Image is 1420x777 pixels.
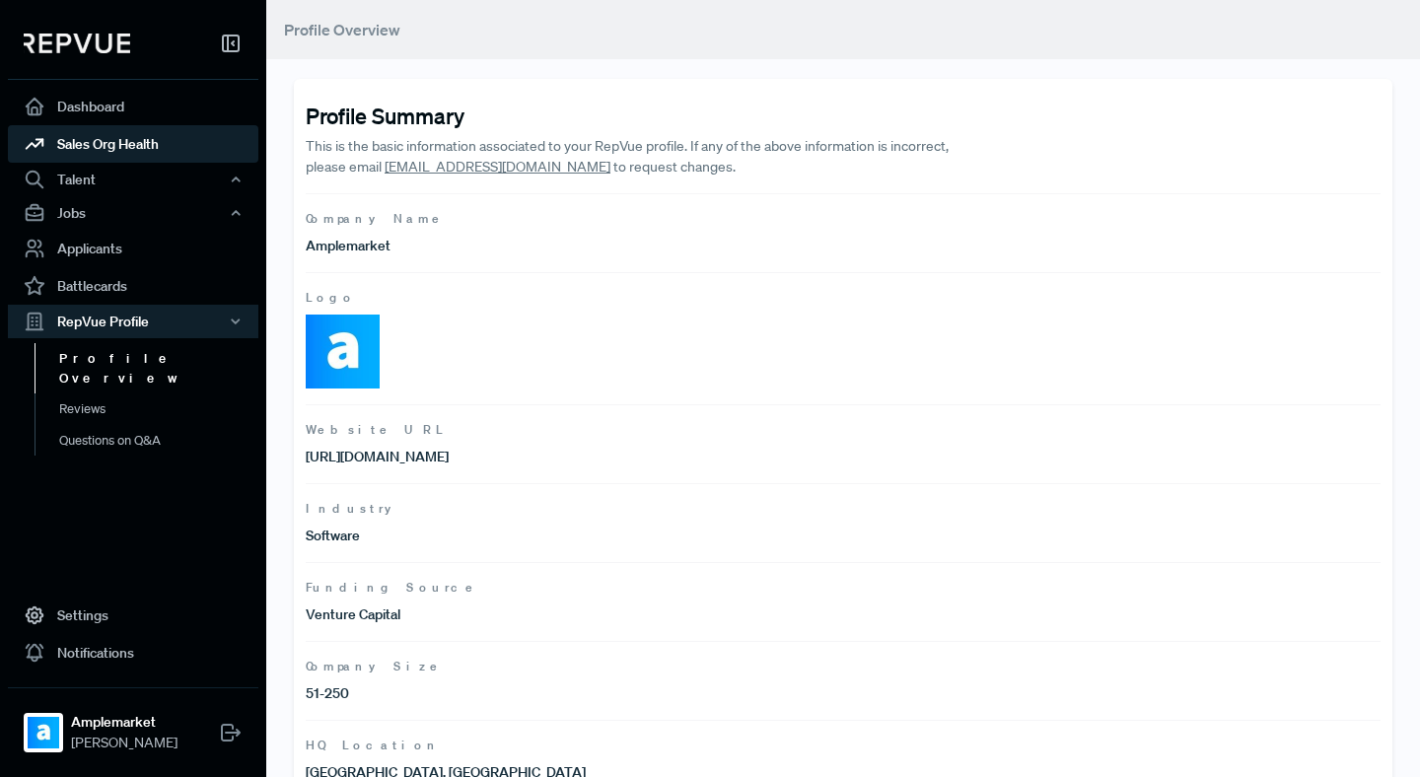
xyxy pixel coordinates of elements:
a: Profile Overview [35,343,285,393]
p: This is the basic information associated to your RepVue profile. If any of the above information ... [306,136,951,177]
a: Sales Org Health [8,125,258,163]
button: RepVue Profile [8,305,258,338]
a: Settings [8,597,258,634]
img: Logo [306,315,380,388]
span: HQ Location [306,737,1381,754]
a: Notifications [8,634,258,671]
p: 51-250 [306,683,843,704]
p: Venture Capital [306,604,843,625]
a: Dashboard [8,88,258,125]
span: Company Name [306,210,1381,228]
a: Battlecards [8,267,258,305]
a: [EMAIL_ADDRESS][DOMAIN_NAME] [385,158,610,176]
span: Industry [306,500,1381,518]
a: Applicants [8,230,258,267]
img: RepVue [24,34,130,53]
a: Questions on Q&A [35,425,285,457]
h4: Profile Summary [306,103,1381,128]
span: Company Size [306,658,1381,675]
p: Software [306,526,843,546]
img: Amplemarket [28,717,59,748]
button: Talent [8,163,258,196]
span: Profile Overview [284,20,400,39]
button: Jobs [8,196,258,230]
p: Amplemarket [306,236,843,256]
p: [URL][DOMAIN_NAME] [306,447,843,467]
a: AmplemarketAmplemarket[PERSON_NAME] [8,687,258,761]
span: [PERSON_NAME] [71,733,177,753]
span: Logo [306,289,1381,307]
span: Funding Source [306,579,1381,597]
span: Website URL [306,421,1381,439]
strong: Amplemarket [71,712,177,733]
a: Reviews [35,393,285,425]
